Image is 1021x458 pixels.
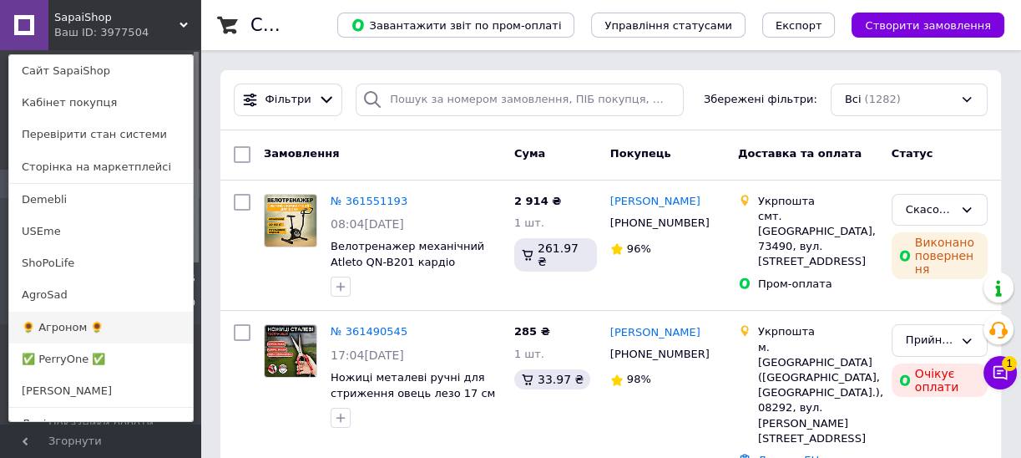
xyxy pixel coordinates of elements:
[331,240,484,314] a: Велотренажер механічний Atleto QN-B201 кардіо велосипед lcd комп'ютер вертикальний 100 кг реабілі...
[983,356,1017,389] button: Чат з покупцем1
[610,147,671,160] span: Покупець
[265,195,316,247] img: Фото товару
[9,216,193,247] a: USEme
[9,184,193,216] a: Demebli
[9,119,193,150] a: Перевірити стан системи
[627,373,651,385] span: 98%
[704,92,817,108] span: Збережені фільтри:
[514,195,561,207] span: 2 914 ₴
[9,151,193,183] a: Сторінка на маркетплейсі
[738,147,862,160] span: Доставка та оплата
[9,343,193,375] a: ✅ PerryOne ✅
[865,19,991,32] span: Створити замовлення
[514,216,544,229] span: 1 шт.
[9,247,193,279] a: ShoPoLife
[351,18,561,33] span: Завантажити звіт по пром-оплаті
[265,92,311,108] span: Фільтри
[264,324,317,378] a: Фото товару
[514,369,590,389] div: 33.97 ₴
[852,13,1004,38] button: Створити замовлення
[9,55,193,87] a: Сайт SapaiShop
[758,209,878,270] div: смт. [GEOGRAPHIC_DATA], 73490, вул. [STREET_ADDRESS]
[758,194,878,209] div: Укрпошта
[864,93,900,105] span: (1282)
[906,201,953,219] div: Скасовано
[758,277,878,292] div: Пром-оплата
[845,92,862,108] span: Всі
[607,212,711,234] div: [PHONE_NUMBER]
[9,87,193,119] a: Кабінет покупця
[758,324,878,339] div: Укрпошта
[331,349,404,362] span: 17:04[DATE]
[762,13,836,38] button: Експорт
[264,194,317,247] a: Фото товару
[514,348,544,360] span: 1 шт.
[835,18,1004,31] a: Створити замовлення
[604,19,732,32] span: Управління статусами
[514,238,597,272] div: 261.97 ₴
[610,194,700,210] a: [PERSON_NAME]
[9,279,193,311] a: AgroSad
[776,19,822,32] span: Експорт
[9,375,193,407] a: [PERSON_NAME]
[758,340,878,446] div: м. [GEOGRAPHIC_DATA] ([GEOGRAPHIC_DATA], [GEOGRAPHIC_DATA].), 08292, вул. [PERSON_NAME][STREET_AD...
[264,147,339,160] span: Замовлення
[265,325,316,377] img: Фото товару
[591,13,746,38] button: Управління статусами
[514,147,545,160] span: Cума
[1002,356,1017,371] span: 1
[906,332,953,349] div: Прийнято
[9,312,193,343] a: 🌻 Агроном 🌻
[331,325,407,338] a: № 361490545
[892,147,933,160] span: Статус
[892,232,988,279] div: Виконано повернення
[607,343,711,365] div: [PHONE_NUMBER]
[356,84,683,116] input: Пошук за номером замовлення, ПІБ покупця, номером телефону, Email, номером накладної
[9,408,193,440] a: Довідка
[331,217,404,231] span: 08:04[DATE]
[54,25,124,40] div: Ваш ID: 3977504
[892,364,988,397] div: Очікує оплати
[514,325,550,338] span: 285 ₴
[250,15,420,35] h1: Список замовлень
[627,242,651,255] span: 96%
[54,10,179,25] span: SapaiShop
[337,13,574,38] button: Завантажити звіт по пром-оплаті
[331,371,495,445] a: Ножиці металеві ручні для стриження овець лезо 17 см професійні гострі для стрижки шерсті баранів...
[610,325,700,341] a: [PERSON_NAME]
[331,195,407,207] a: № 361551193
